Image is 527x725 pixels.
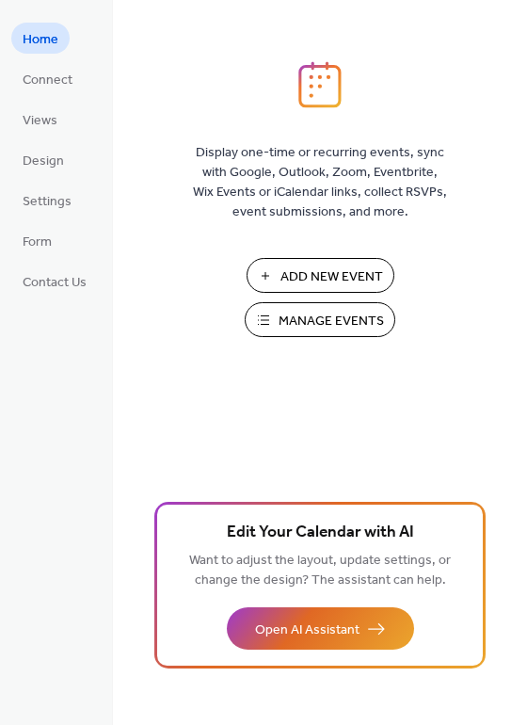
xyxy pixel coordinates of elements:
a: Connect [11,63,84,94]
button: Manage Events [245,302,395,337]
span: Views [23,111,57,131]
span: Want to adjust the layout, update settings, or change the design? The assistant can help. [189,548,451,593]
span: Open AI Assistant [255,620,359,640]
span: Display one-time or recurring events, sync with Google, Outlook, Zoom, Eventbrite, Wix Events or ... [193,143,447,222]
span: Design [23,152,64,171]
a: Views [11,104,69,135]
span: Form [23,233,52,252]
span: Contact Us [23,273,87,293]
a: Form [11,225,63,256]
span: Manage Events [279,312,384,331]
a: Design [11,144,75,175]
span: Connect [23,71,72,90]
button: Add New Event [247,258,394,293]
span: Settings [23,192,72,212]
span: Home [23,30,58,50]
button: Open AI Assistant [227,607,414,650]
a: Contact Us [11,266,98,297]
a: Home [11,23,70,54]
img: logo_icon.svg [298,61,342,108]
a: Settings [11,185,83,216]
span: Edit Your Calendar with AI [227,520,414,546]
span: Add New Event [280,267,383,287]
